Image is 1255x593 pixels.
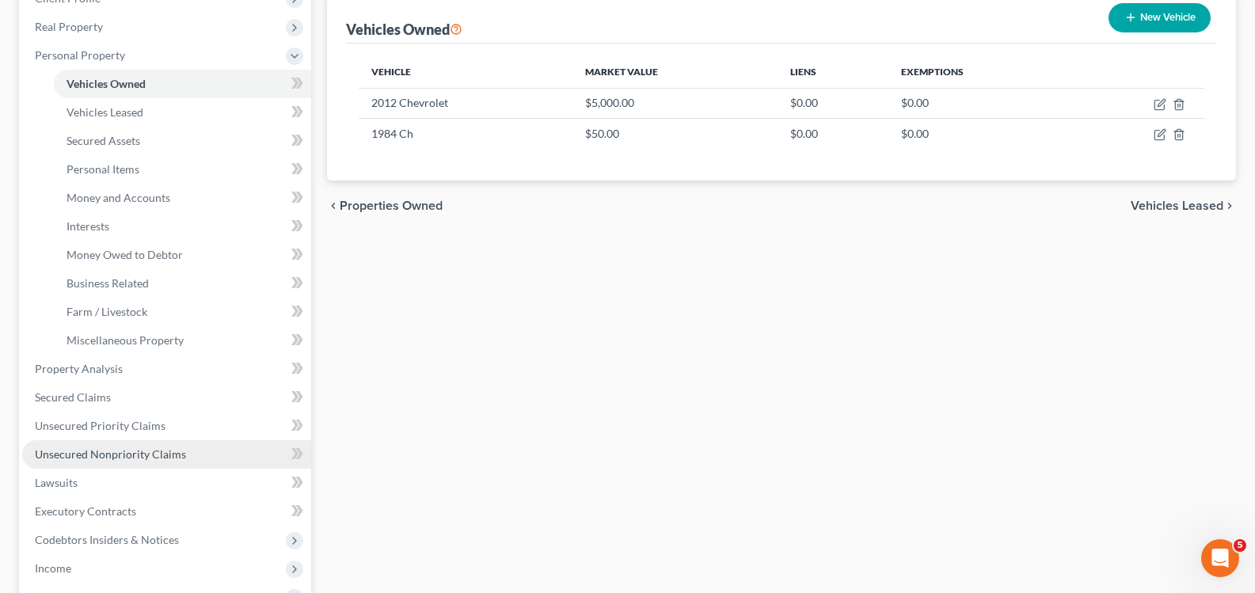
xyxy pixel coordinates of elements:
[35,561,71,575] span: Income
[22,440,311,469] a: Unsecured Nonpriority Claims
[22,497,311,526] a: Executory Contracts
[359,56,572,88] th: Vehicle
[67,333,184,347] span: Miscellaneous Property
[35,20,103,33] span: Real Property
[22,383,311,412] a: Secured Claims
[35,504,136,518] span: Executory Contracts
[35,390,111,404] span: Secured Claims
[778,119,888,149] td: $0.00
[67,276,149,290] span: Business Related
[54,241,311,269] a: Money Owed to Debtor
[778,88,888,118] td: $0.00
[572,88,778,118] td: $5,000.00
[67,248,183,261] span: Money Owed to Debtor
[327,200,443,212] button: chevron_left Properties Owned
[54,184,311,212] a: Money and Accounts
[1234,539,1246,552] span: 5
[1131,200,1223,212] span: Vehicles Leased
[35,48,125,62] span: Personal Property
[54,155,311,184] a: Personal Items
[54,98,311,127] a: Vehicles Leased
[35,533,179,546] span: Codebtors Insiders & Notices
[572,119,778,149] td: $50.00
[22,469,311,497] a: Lawsuits
[35,419,165,432] span: Unsecured Priority Claims
[54,269,311,298] a: Business Related
[67,305,147,318] span: Farm / Livestock
[340,200,443,212] span: Properties Owned
[35,362,123,375] span: Property Analysis
[54,70,311,98] a: Vehicles Owned
[359,88,572,118] td: 2012 Chevrolet
[22,412,311,440] a: Unsecured Priority Claims
[35,447,186,461] span: Unsecured Nonpriority Claims
[67,162,139,176] span: Personal Items
[359,119,572,149] td: 1984 Ch
[888,56,1072,88] th: Exemptions
[888,88,1072,118] td: $0.00
[54,127,311,155] a: Secured Assets
[1201,539,1239,577] iframe: Intercom live chat
[67,134,140,147] span: Secured Assets
[888,119,1072,149] td: $0.00
[35,476,78,489] span: Lawsuits
[1109,3,1211,32] button: New Vehicle
[346,20,462,39] div: Vehicles Owned
[1131,200,1236,212] button: Vehicles Leased chevron_right
[572,56,778,88] th: Market Value
[67,191,170,204] span: Money and Accounts
[67,77,146,90] span: Vehicles Owned
[54,212,311,241] a: Interests
[778,56,888,88] th: Liens
[67,105,143,119] span: Vehicles Leased
[327,200,340,212] i: chevron_left
[1223,200,1236,212] i: chevron_right
[54,326,311,355] a: Miscellaneous Property
[54,298,311,326] a: Farm / Livestock
[22,355,311,383] a: Property Analysis
[67,219,109,233] span: Interests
